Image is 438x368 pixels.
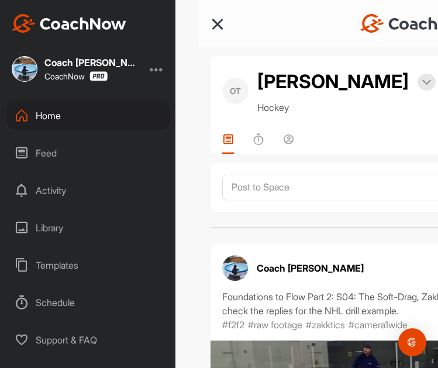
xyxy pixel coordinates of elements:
[12,14,126,33] img: CoachNow
[6,213,170,242] div: Library
[257,100,436,114] p: Hockey
[398,328,426,356] div: Open Intercom Messenger
[349,318,408,332] p: #camera1wide
[6,325,170,355] div: Support & FAQ
[89,71,108,81] img: CoachNow Pro
[6,288,170,317] div: Schedule
[222,318,244,332] p: #f2f2
[44,71,108,81] div: CoachNow
[257,261,364,275] p: Coach [PERSON_NAME]
[6,101,170,130] div: Home
[248,318,302,332] p: #raw footage
[306,318,345,332] p: #zakktics
[222,255,248,281] img: avatar
[6,176,170,205] div: Activity
[222,78,249,104] div: OT
[12,56,37,82] img: square_9c4a4b4bc6844270c1d3c4487770f3a3.jpg
[6,251,170,280] div: Templates
[257,68,409,96] h2: [PERSON_NAME]
[422,79,431,85] img: arrow-down
[44,58,138,67] div: Coach [PERSON_NAME]
[6,138,170,168] div: Feed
